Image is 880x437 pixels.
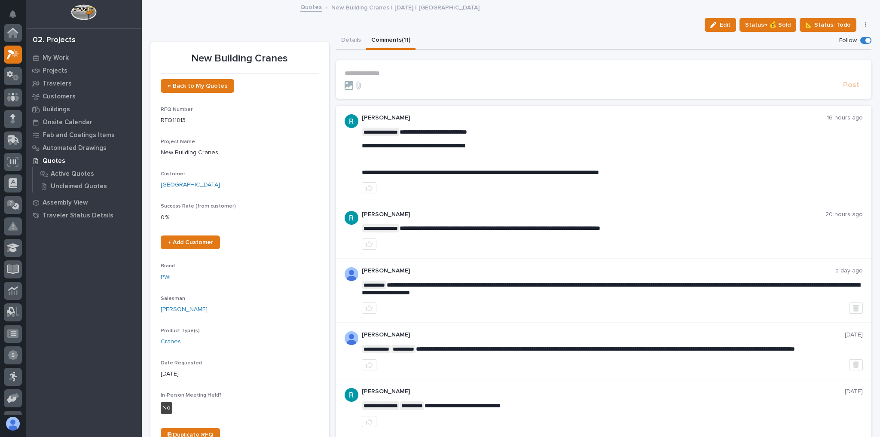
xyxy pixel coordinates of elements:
p: Unclaimed Quotes [51,183,107,190]
span: Project Name [161,139,195,144]
p: New Building Cranes [161,52,319,65]
button: Comments (11) [366,32,416,50]
a: Fab and Coatings Items [26,128,142,141]
img: ALV-UjVK11pvv0JrxM8bNkTQWfv4xnZ85s03ZHtFT3xxB8qVTUjtPHO-DWWZTEdA35mZI6sUjE79Qfstu9ANu_EFnWHbkWd3s... [345,331,358,345]
a: Traveler Status Details [26,209,142,222]
p: 20 hours ago [825,211,863,218]
a: Cranes [161,337,181,346]
span: 📐 Status: Todo [805,20,851,30]
a: Quotes [26,154,142,167]
button: Details [336,32,366,50]
span: Customer [161,171,185,177]
button: like this post [362,182,376,193]
p: New Building Cranes | [DATE] | [GEOGRAPHIC_DATA] [331,2,480,12]
div: No [161,402,172,414]
p: 16 hours ago [827,114,863,122]
p: [PERSON_NAME] [362,388,845,395]
button: like this post [362,303,376,314]
span: Salesman [161,296,185,301]
a: Travelers [26,77,142,90]
p: Quotes [43,157,65,165]
a: Unclaimed Quotes [33,180,142,192]
button: Delete post [849,359,863,370]
span: + Add Customer [168,239,213,245]
button: Edit [705,18,736,32]
a: Customers [26,90,142,103]
span: Status→ 💰 Sold [745,20,791,30]
img: Workspace Logo [71,4,96,20]
span: Edit [720,21,730,29]
a: ← Back to My Quotes [161,79,234,93]
a: Automated Drawings [26,141,142,154]
button: Status→ 💰 Sold [739,18,796,32]
span: In-Person Meeting Held? [161,393,222,398]
button: like this post [362,416,376,427]
button: users-avatar [4,415,22,433]
a: PWI [161,273,171,282]
p: Automated Drawings [43,144,107,152]
p: Onsite Calendar [43,119,92,126]
p: 0 % [161,213,319,222]
p: My Work [43,54,69,62]
p: Fab and Coatings Items [43,131,115,139]
span: Product Type(s) [161,328,200,333]
button: 📐 Status: Todo [800,18,856,32]
p: New Building Cranes [161,148,319,157]
a: Buildings [26,103,142,116]
div: Notifications [11,10,22,24]
button: like this post [362,359,376,370]
span: Brand [161,263,175,269]
a: Onsite Calendar [26,116,142,128]
a: Quotes [300,2,322,12]
img: ACg8ocLIQ8uTLu8xwXPI_zF_j4cWilWA_If5Zu0E3tOGGkFk=s96-c [345,211,358,225]
button: Notifications [4,5,22,23]
span: RFQ Number [161,107,192,112]
p: a day ago [835,267,863,275]
a: [GEOGRAPHIC_DATA] [161,180,220,189]
p: Customers [43,93,76,101]
p: Buildings [43,106,70,113]
div: 02. Projects [33,36,76,45]
p: [DATE] [845,388,863,395]
p: Projects [43,67,67,75]
a: My Work [26,51,142,64]
p: Traveler Status Details [43,212,113,220]
p: [DATE] [161,370,319,379]
p: Assembly View [43,199,88,207]
span: Date Requested [161,361,202,366]
a: Active Quotes [33,168,142,180]
p: Travelers [43,80,72,88]
a: [PERSON_NAME] [161,305,208,314]
img: ALV-UjVK11pvv0JrxM8bNkTQWfv4xnZ85s03ZHtFT3xxB8qVTUjtPHO-DWWZTEdA35mZI6sUjE79Qfstu9ANu_EFnWHbkWd3s... [345,267,358,281]
p: RFQ11813 [161,116,319,125]
button: Post [840,80,863,90]
p: Active Quotes [51,170,94,178]
a: + Add Customer [161,235,220,249]
p: [PERSON_NAME] [362,331,845,339]
img: ACg8ocLIQ8uTLu8xwXPI_zF_j4cWilWA_If5Zu0E3tOGGkFk=s96-c [345,388,358,402]
button: Delete post [849,303,863,314]
p: [PERSON_NAME] [362,114,827,122]
button: like this post [362,238,376,250]
p: [PERSON_NAME] [362,211,826,218]
p: [PERSON_NAME] [362,267,836,275]
img: ACg8ocLIQ8uTLu8xwXPI_zF_j4cWilWA_If5Zu0E3tOGGkFk=s96-c [345,114,358,128]
span: Post [843,80,859,90]
p: [DATE] [845,331,863,339]
span: ← Back to My Quotes [168,83,227,89]
a: Assembly View [26,196,142,209]
span: Success Rate (from customer) [161,204,236,209]
a: Projects [26,64,142,77]
p: Follow [839,37,857,44]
